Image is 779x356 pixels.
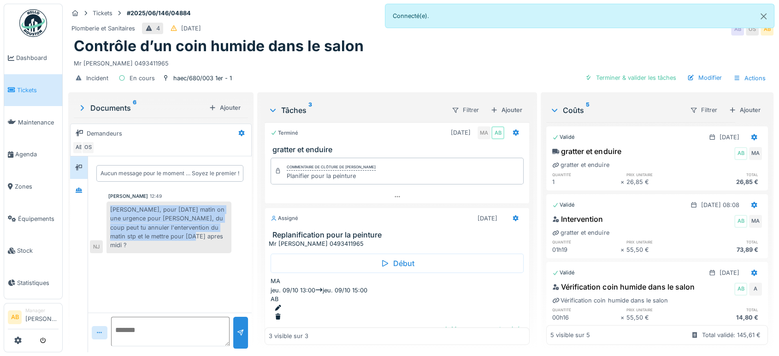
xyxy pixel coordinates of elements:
[694,172,762,178] h6: total
[626,313,694,322] div: 55,50 €
[749,215,762,228] div: MA
[271,286,524,295] div: jeu. 09/10 13:00 jeu. 09/10 15:00
[15,182,59,191] span: Zones
[491,126,504,139] div: AB
[552,313,620,322] div: 00h16
[269,332,308,341] div: 3 visible sur 3
[72,141,85,154] div: AB
[702,331,761,339] div: Total validé: 145,61 €
[749,283,762,296] div: A
[552,146,621,157] div: gratter et enduire
[478,126,490,139] div: MA
[731,23,744,36] div: AB
[150,193,162,200] div: 12:49
[4,202,62,235] a: Équipements
[86,74,108,83] div: Incident
[684,71,726,84] div: Modifier
[734,147,747,160] div: AB
[552,307,620,313] h6: quantité
[19,9,47,37] img: Badge_color-CXgf-gQk.svg
[71,24,135,33] div: Plomberie et Sanitaires
[694,178,762,186] div: 26,85 €
[385,4,774,28] div: Connecté(e).
[749,147,762,160] div: MA
[487,104,526,116] div: Ajouter
[4,42,62,74] a: Dashboard
[8,310,22,324] li: AB
[4,235,62,267] a: Stock
[271,277,280,285] div: MA
[16,53,59,62] span: Dashboard
[550,105,682,116] div: Coûts
[156,24,160,33] div: 4
[25,307,59,314] div: Manager
[74,55,768,68] div: Mr [PERSON_NAME] 0493411965
[626,307,694,313] h6: prix unitaire
[552,172,620,178] h6: quantité
[205,101,244,114] div: Ajouter
[272,231,525,239] h3: Replanification pour la peinture
[8,307,59,329] a: AB Manager[PERSON_NAME]
[133,102,136,113] sup: 6
[626,178,694,186] div: 26,85 €
[74,37,364,55] h1: Contrôle d’un coin humide dans le salon
[552,269,575,277] div: Validé
[701,201,739,209] div: [DATE] 08:08
[17,246,59,255] span: Stock
[552,228,609,237] div: gratter et enduire
[271,254,524,273] div: Début
[130,74,155,83] div: En cours
[734,283,747,296] div: AB
[761,23,773,36] div: AB
[552,281,694,292] div: Vérification coin humide dans le salon
[626,245,694,254] div: 55,50 €
[15,150,59,159] span: Agenda
[437,323,524,335] div: Marquer comme terminé
[478,214,497,223] div: [DATE]
[734,215,747,228] div: AB
[268,105,444,116] div: Tâches
[181,24,201,33] div: [DATE]
[581,71,680,84] div: Terminer & valider les tâches
[694,313,762,322] div: 14,80 €
[271,129,298,137] div: Terminé
[720,133,739,142] div: [DATE]
[272,145,525,154] h3: gratter et enduire
[287,164,376,171] div: Commentaire de clôture de [PERSON_NAME]
[269,239,525,248] div: Mr [PERSON_NAME] 0493411965
[729,71,770,85] div: Actions
[4,106,62,138] a: Maintenance
[108,193,148,200] div: [PERSON_NAME]
[4,267,62,299] a: Statistiques
[77,102,205,113] div: Documents
[626,239,694,245] h6: prix unitaire
[586,105,590,116] sup: 5
[552,201,575,209] div: Validé
[18,118,59,127] span: Maintenance
[552,245,620,254] div: 01h19
[694,239,762,245] h6: total
[100,169,239,178] div: Aucun message pour le moment … Soyez le premier !
[90,240,103,253] div: NJ
[4,138,62,171] a: Agenda
[620,313,626,322] div: ×
[552,133,575,141] div: Validé
[4,171,62,203] a: Zones
[686,103,721,117] div: Filtrer
[550,331,590,339] div: 5 visible sur 5
[626,172,694,178] h6: prix unitaire
[746,23,759,36] div: OS
[87,129,122,138] div: Demandeurs
[720,268,739,277] div: [DATE]
[271,295,278,303] div: AB
[552,214,603,225] div: Intervention
[17,86,59,95] span: Tickets
[106,202,231,253] div: [PERSON_NAME], pour [DATE] matin on une urgence pour [PERSON_NAME], du coup peut tu annuler l'ent...
[287,172,376,180] div: Planifier pour la peinture
[17,279,59,287] span: Statistiques
[552,239,620,245] h6: quantité
[552,160,609,169] div: gratter et enduire
[620,245,626,254] div: ×
[694,307,762,313] h6: total
[18,214,59,223] span: Équipements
